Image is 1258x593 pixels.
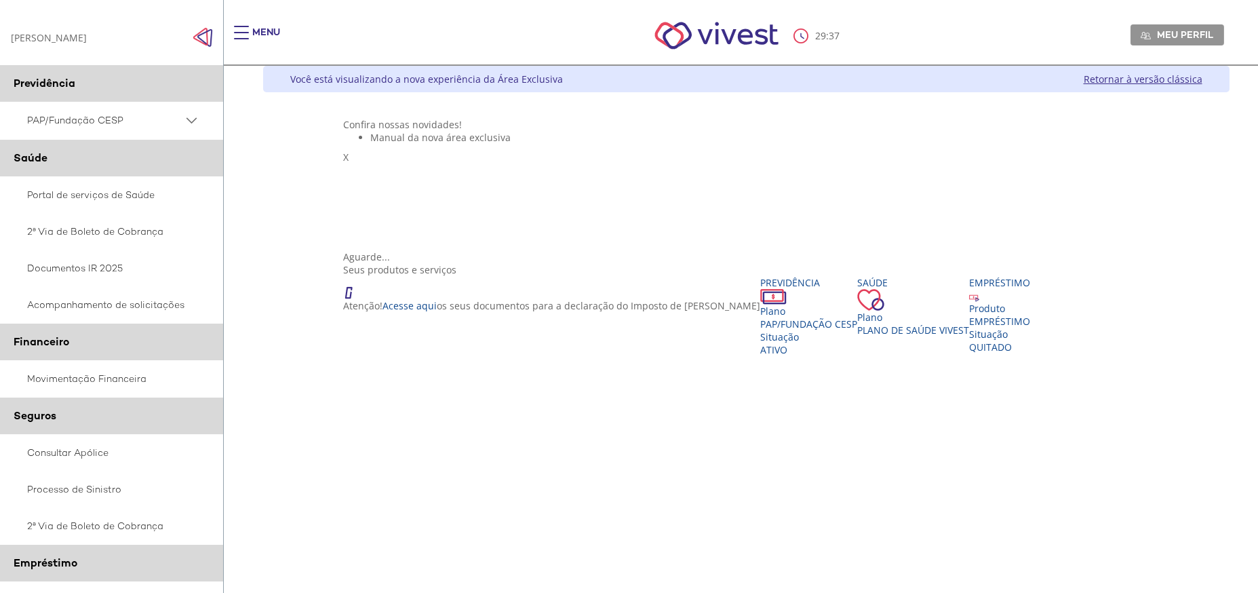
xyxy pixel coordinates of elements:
span: QUITADO [969,341,1012,353]
div: Aguarde... [343,250,1149,263]
img: ico_coracao.png [857,289,884,311]
div: Você está visualizando a nova experiência da Área Exclusiva [290,73,563,85]
span: 37 [829,29,840,42]
img: ico_emprestimo.svg [969,292,979,302]
div: Saúde [857,276,969,289]
span: Click to close side navigation. [193,27,213,47]
span: Seguros [14,408,56,423]
span: 29 [815,29,826,42]
img: Vivest [640,7,793,64]
div: [PERSON_NAME] [11,31,87,44]
div: Produto [969,302,1030,315]
span: Ativo [760,343,787,356]
span: Previdência [14,76,75,90]
a: Meu perfil [1131,24,1224,45]
img: Meu perfil [1141,31,1151,41]
section: <span lang="en" dir="ltr">ProdutosCard</span> [343,250,1149,412]
a: Acesse aqui [382,299,437,312]
a: Saúde PlanoPlano de Saúde VIVEST [857,276,969,337]
div: Plano [760,305,857,318]
div: : [793,28,842,43]
div: Plano [857,311,969,324]
div: Menu [252,26,280,53]
span: Empréstimo [14,556,77,570]
div: Seus produtos e serviços [343,263,1149,276]
img: Fechar menu [193,27,213,47]
span: Plano de Saúde VIVEST [857,324,969,337]
span: Meu perfil [1157,28,1213,41]
div: Empréstimo [969,276,1030,289]
img: ico_atencao.png [343,276,366,299]
span: PAP/Fundação CESP [27,112,183,129]
div: Confira nossas novidades! [343,118,1149,131]
span: Saúde [14,151,47,165]
div: EMPRÉSTIMO [969,315,1030,328]
a: Empréstimo Produto EMPRÉSTIMO Situação QUITADO [969,276,1030,353]
div: Situação [760,330,857,343]
img: ico_dinheiro.png [760,289,787,305]
div: Situação [969,328,1030,341]
span: Manual da nova área exclusiva [370,131,511,144]
a: Previdência PlanoPAP/Fundação CESP SituaçãoAtivo [760,276,857,356]
p: Atenção! os seus documentos para a declaração do Imposto de [PERSON_NAME] [343,299,760,312]
div: Previdência [760,276,857,289]
span: Financeiro [14,334,69,349]
span: X [343,151,349,164]
section: <span lang="pt-BR" dir="ltr">Visualizador do Conteúdo da Web</span> 1 [343,118,1149,237]
a: Retornar à versão clássica [1084,73,1202,85]
span: PAP/Fundação CESP [760,318,857,330]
